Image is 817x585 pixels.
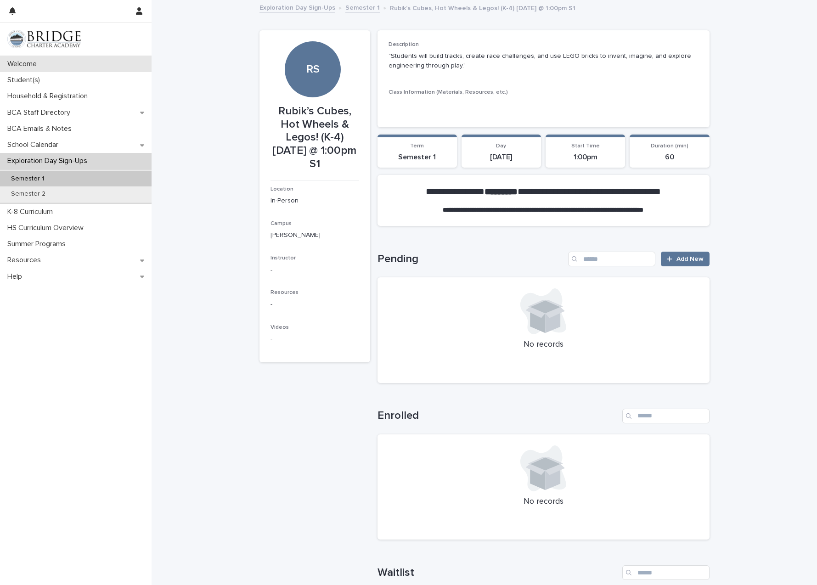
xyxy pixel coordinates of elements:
p: Rubik’s Cubes, Hot Wheels & Legos! (K-4) [DATE] @ 1:00pm S1 [390,2,575,12]
p: BCA Staff Directory [4,108,78,117]
p: "Students will build tracks, create race challenges, and use LEGO bricks to invent, imagine, and ... [389,51,699,71]
p: - [270,300,359,309]
p: [DATE] [467,153,535,162]
a: Semester 1 [345,2,380,12]
p: No records [389,497,699,507]
a: Exploration Day Sign-Ups [259,2,335,12]
p: Exploration Day Sign-Ups [4,157,95,165]
div: RS [285,6,341,76]
h1: Waitlist [378,566,619,579]
input: Search [622,409,710,423]
p: - [389,99,699,109]
p: 1:00pm [551,153,620,162]
p: Help [4,272,29,281]
span: Resources [270,290,299,295]
p: [PERSON_NAME] [270,231,359,240]
span: Add New [676,256,704,262]
p: Semester 2 [4,190,53,198]
span: Start Time [571,143,600,149]
span: Term [410,143,424,149]
span: Duration (min) [651,143,688,149]
input: Search [622,565,710,580]
span: Day [496,143,506,149]
span: Class Information (Materials, Resources, etc.) [389,90,508,95]
p: Summer Programs [4,240,73,248]
span: Instructor [270,255,296,261]
input: Search [568,252,655,266]
p: HS Curriculum Overview [4,224,91,232]
span: Description [389,42,419,47]
h1: Pending [378,253,565,266]
span: Campus [270,221,292,226]
img: V1C1m3IdTEidaUdm9Hs0 [7,30,81,48]
p: Semester 1 [383,153,451,162]
span: Location [270,186,293,192]
h1: Enrolled [378,409,619,422]
p: In-Person [270,196,359,206]
p: 60 [635,153,704,162]
span: Videos [270,325,289,330]
p: K-8 Curriculum [4,208,60,216]
p: - [270,265,359,275]
a: Add New [661,252,709,266]
p: Household & Registration [4,92,95,101]
p: Semester 1 [4,175,51,183]
p: BCA Emails & Notes [4,124,79,133]
p: Welcome [4,60,44,68]
p: No records [389,340,699,350]
p: - [270,334,359,344]
p: Resources [4,256,48,264]
p: Rubik’s Cubes, Hot Wheels & Legos! (K-4) [DATE] @ 1:00pm S1 [270,105,359,171]
p: Student(s) [4,76,47,84]
p: School Calendar [4,141,66,149]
